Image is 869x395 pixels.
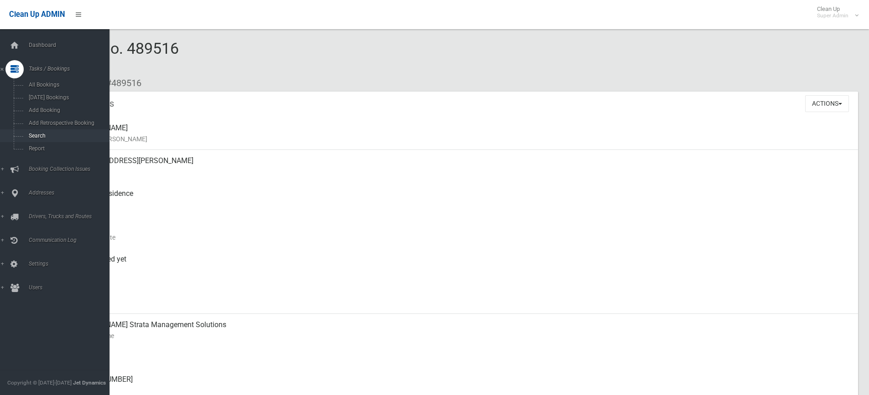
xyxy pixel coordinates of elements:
small: Contact Name [73,330,851,341]
span: All Bookings [26,82,109,88]
span: Tasks / Bookings [26,66,116,72]
small: Mobile [73,352,851,363]
span: Booking No. 489516 [40,39,179,75]
div: Front of Residence [73,183,851,215]
small: Zone [73,298,851,308]
span: Booking Collection Issues [26,166,116,172]
span: Users [26,284,116,291]
span: Settings [26,261,116,267]
strong: Jet Dynamics [73,380,106,386]
span: Communication Log [26,237,116,243]
span: Addresses [26,190,116,196]
span: Clean Up [812,5,858,19]
div: [DATE] [73,281,851,314]
span: Report [26,145,109,152]
li: #489516 [99,75,141,92]
small: Address [73,166,851,177]
small: Super Admin [817,12,848,19]
button: Actions [805,95,849,112]
span: Drivers, Trucks and Routes [26,213,116,220]
span: Search [26,133,109,139]
small: Pickup Point [73,199,851,210]
span: Add Booking [26,107,109,113]
small: Collected At [73,265,851,276]
span: Copyright © [DATE]-[DATE] [7,380,72,386]
span: Add Retrospective Booking [26,120,109,126]
div: Not collected yet [73,248,851,281]
span: [DATE] Bookings [26,94,109,101]
span: Clean Up ADMIN [9,10,65,19]
small: Collection Date [73,232,851,243]
div: [DATE] [73,215,851,248]
div: [STREET_ADDRESS][PERSON_NAME] [73,150,851,183]
small: Name of [PERSON_NAME] [73,133,851,144]
div: [PERSON_NAME] [73,117,851,150]
span: Dashboard [26,42,116,48]
div: [PERSON_NAME] Strata Management Solutions [73,314,851,347]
